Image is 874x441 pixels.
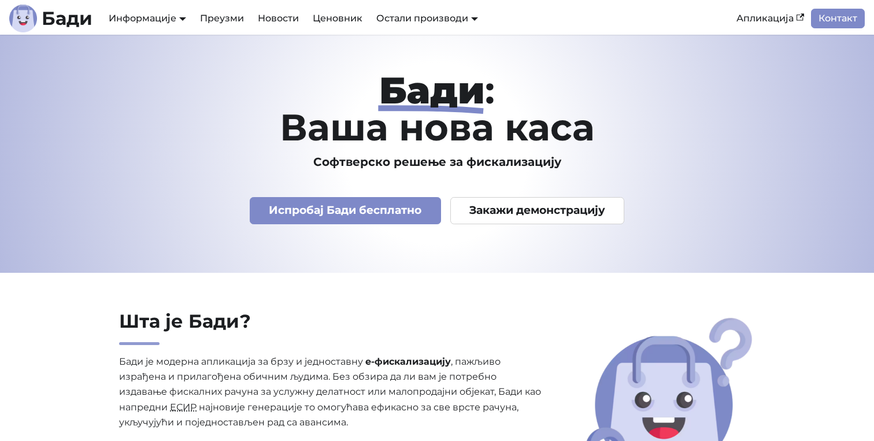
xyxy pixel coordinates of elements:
[119,310,546,345] h2: Шта је Бади?
[365,356,451,367] strong: е-фискализацију
[65,155,809,169] h3: Софтверско решење за фискализацију
[9,5,92,32] a: ЛогоБади
[65,72,809,146] h1: : Ваша нова каса
[251,9,306,28] a: Новости
[109,13,186,24] a: Информације
[42,9,92,28] b: Бади
[379,68,485,113] strong: Бади
[376,13,478,24] a: Остали производи
[450,197,625,224] a: Закажи демонстрацију
[193,9,251,28] a: Преузми
[250,197,441,224] a: Испробај Бади бесплатно
[729,9,811,28] a: Апликација
[170,402,197,413] abbr: Електронски систем за издавање рачуна
[811,9,865,28] a: Контакт
[306,9,369,28] a: Ценовник
[9,5,37,32] img: Лого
